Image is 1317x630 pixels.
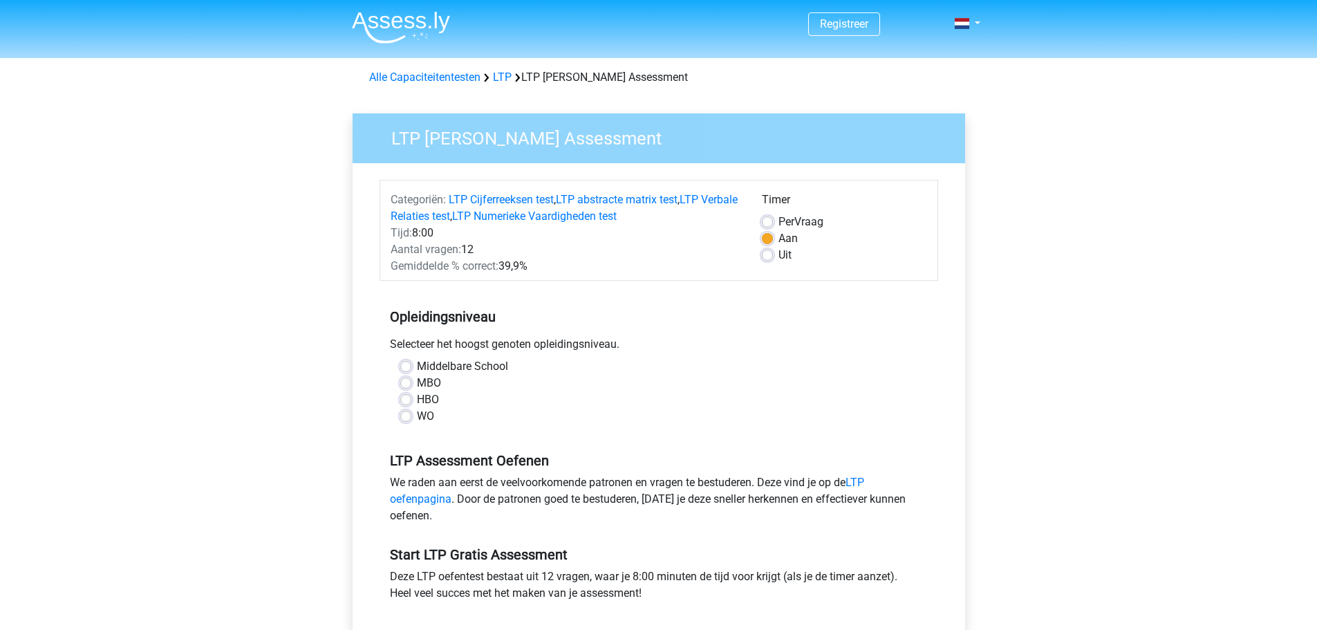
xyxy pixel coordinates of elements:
[380,258,751,275] div: 39,9%
[493,71,512,84] a: LTP
[778,230,798,247] label: Aan
[417,375,441,391] label: MBO
[380,336,938,358] div: Selecteer het hoogst genoten opleidingsniveau.
[452,210,617,223] a: LTP Numerieke Vaardigheden test
[449,193,554,206] a: LTP Cijferreeksen test
[778,214,823,230] label: Vraag
[391,193,446,206] span: Categoriën:
[762,192,927,214] div: Timer
[390,303,928,331] h5: Opleidingsniveau
[375,122,955,149] h3: LTP [PERSON_NAME] Assessment
[364,69,954,86] div: LTP [PERSON_NAME] Assessment
[391,226,412,239] span: Tijd:
[417,391,439,408] label: HBO
[820,17,868,30] a: Registreer
[369,71,480,84] a: Alle Capaciteitentesten
[380,474,938,530] div: We raden aan eerst de veelvoorkomende patronen en vragen te bestuderen. Deze vind je op de . Door...
[778,215,794,228] span: Per
[391,259,498,272] span: Gemiddelde % correct:
[380,225,751,241] div: 8:00
[390,546,928,563] h5: Start LTP Gratis Assessment
[556,193,678,206] a: LTP abstracte matrix test
[390,452,928,469] h5: LTP Assessment Oefenen
[352,11,450,44] img: Assessly
[391,243,461,256] span: Aantal vragen:
[380,192,751,225] div: , , ,
[417,358,508,375] label: Middelbare School
[778,247,792,263] label: Uit
[380,568,938,607] div: Deze LTP oefentest bestaat uit 12 vragen, waar je 8:00 minuten de tijd voor krijgt (als je de tim...
[380,241,751,258] div: 12
[417,408,434,425] label: WO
